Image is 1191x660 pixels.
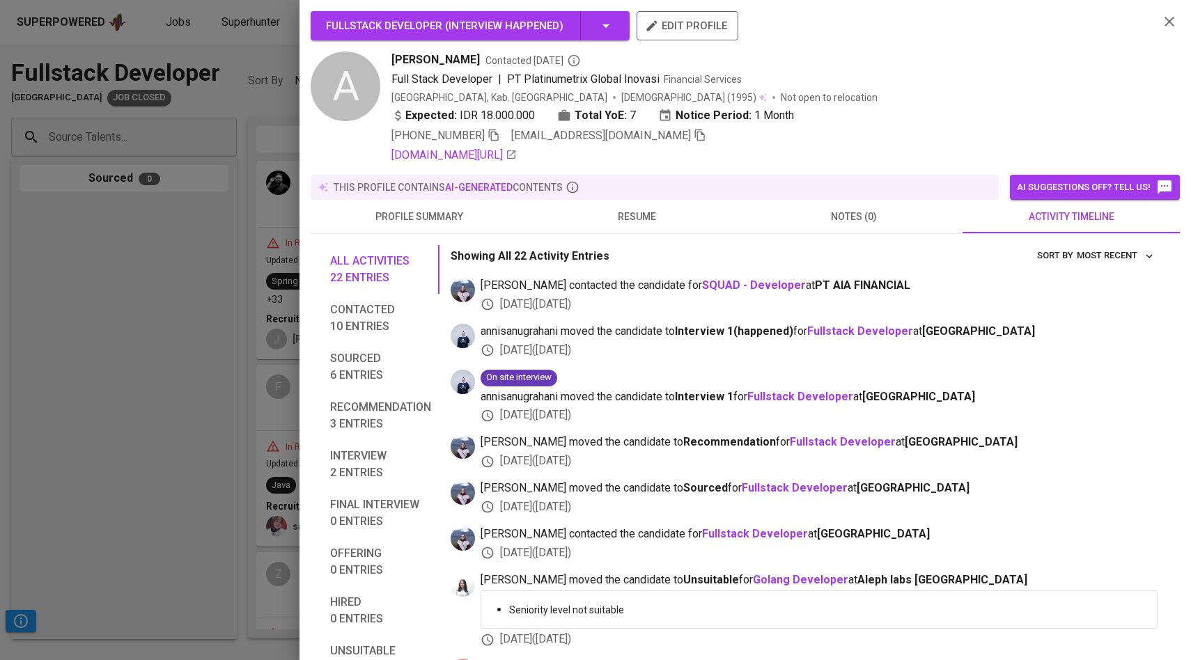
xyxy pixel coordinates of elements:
span: annisanugrahani moved the candidate to for at [481,389,1158,405]
button: sort by [1073,245,1158,267]
span: 7 [630,107,636,124]
span: [GEOGRAPHIC_DATA] [862,390,975,403]
span: Interview 2 entries [330,448,431,481]
span: profile summary [319,208,520,226]
p: this profile contains contents [334,180,563,194]
b: Total YoE: [575,107,627,124]
img: azhley@glints.com [451,572,475,597]
div: [DATE] ( [DATE] ) [481,297,1158,313]
div: (1995) [621,91,767,104]
span: PT Platinumetrix Global Inovasi [507,72,660,86]
div: [DATE] ( [DATE] ) [481,545,1158,561]
div: A [311,52,380,121]
span: notes (0) [754,208,954,226]
div: [DATE] ( [DATE] ) [481,453,1158,469]
span: [EMAIL_ADDRESS][DOMAIN_NAME] [511,129,691,142]
a: edit profile [637,19,738,31]
p: Not open to relocation [781,91,878,104]
b: Sourced [683,481,728,494]
img: annisa@glints.com [451,370,475,394]
span: Full Stack Developer [391,72,492,86]
img: christine.raharja@glints.com [451,278,475,302]
span: Offering 0 entries [330,545,431,579]
span: [PERSON_NAME] contacted the candidate for at [481,526,1158,542]
button: edit profile [637,11,738,40]
a: SQUAD - Developer [702,278,806,292]
span: AI-generated [445,182,513,193]
span: resume [536,208,737,226]
span: Fullstack Developer ( Interview happened ) [326,19,563,32]
span: Contacted [DATE] [485,54,581,68]
span: PT AIA FINANCIAL [815,278,910,292]
span: [GEOGRAPHIC_DATA] [857,481,970,494]
span: [PERSON_NAME] moved the candidate to for at [481,572,1158,588]
span: | [498,71,501,88]
a: Fullstack Developer [742,481,848,494]
b: Interview 1 [675,390,733,403]
span: Final interview 0 entries [330,496,431,530]
span: [PERSON_NAME] moved the candidate to for at [481,480,1158,496]
img: christine.raharja@glints.com [451,526,475,551]
span: [DEMOGRAPHIC_DATA] [621,91,727,104]
img: annisa@glints.com [451,324,475,348]
span: [GEOGRAPHIC_DATA] [922,324,1035,338]
span: Most Recent [1077,248,1154,264]
a: Fullstack Developer [807,324,913,338]
a: [DOMAIN_NAME][URL] [391,147,517,164]
svg: By Batam recruiter [567,54,581,68]
span: AI suggestions off? Tell us! [1017,179,1173,196]
span: On site interview [481,371,557,384]
b: Unsuitable [683,573,739,586]
p: Showing All 22 Activity Entries [451,248,609,265]
span: Aleph labs [GEOGRAPHIC_DATA] [857,573,1027,586]
span: edit profile [648,17,727,35]
div: [DATE] ( [DATE] ) [481,499,1158,515]
div: [GEOGRAPHIC_DATA], Kab. [GEOGRAPHIC_DATA] [391,91,607,104]
div: [DATE] ( [DATE] ) [481,631,1158,647]
span: activity timeline [971,208,1171,226]
a: Fullstack Developer [790,435,896,448]
b: Recommendation [683,435,776,448]
a: Fullstack Developer [702,527,808,540]
button: Fullstack Developer (Interview happened) [311,11,630,40]
span: Hired 0 entries [330,594,431,627]
span: [GEOGRAPHIC_DATA] [817,527,930,540]
img: christine.raharja@glints.com [451,480,475,505]
a: Fullstack Developer [747,390,853,403]
span: [PHONE_NUMBER] [391,129,485,142]
span: [PERSON_NAME] contacted the candidate for at [481,278,1158,294]
img: christine.raharja@glints.com [451,434,475,459]
span: sort by [1037,250,1073,260]
div: [DATE] ( [DATE] ) [481,407,1158,423]
div: [DATE] ( [DATE] ) [481,343,1158,359]
span: All activities 22 entries [330,253,431,286]
p: Seniority level not suitable [509,603,1146,617]
span: Sourced 6 entries [330,350,431,384]
b: Interview 1 ( happened ) [675,324,793,338]
div: 1 Month [658,107,794,124]
span: [PERSON_NAME] [391,52,480,68]
span: Financial Services [664,74,742,85]
a: Golang Developer [753,573,848,586]
span: annisanugrahani moved the candidate to for at [481,324,1158,340]
button: AI suggestions off? Tell us! [1010,175,1180,200]
b: Expected: [405,107,457,124]
span: Contacted 10 entries [330,301,431,335]
div: IDR 18.000.000 [391,107,535,124]
span: [PERSON_NAME] moved the candidate to for at [481,434,1158,450]
b: Notice Period: [676,107,752,124]
span: Recommendation 3 entries [330,399,431,432]
span: [GEOGRAPHIC_DATA] [905,435,1018,448]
